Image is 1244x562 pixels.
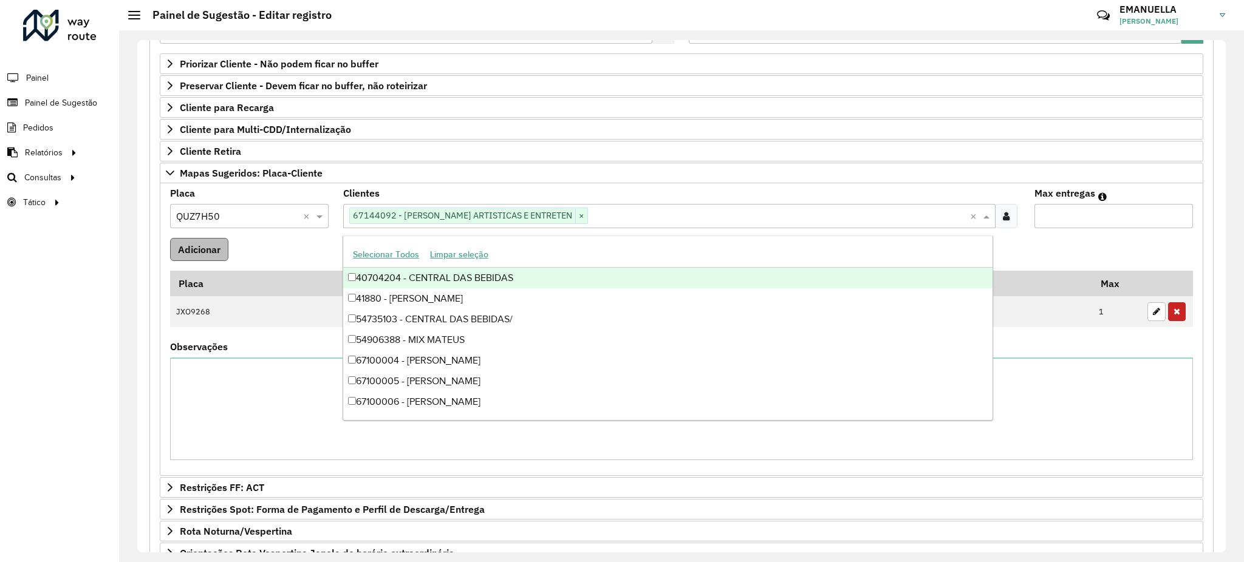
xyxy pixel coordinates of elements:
[303,209,313,223] span: Clear all
[180,103,274,112] span: Cliente para Recarga
[140,8,332,22] h2: Painel de Sugestão - Editar registro
[425,245,494,264] button: Limpar seleção
[343,412,993,433] div: 67100009 - [PERSON_NAME]
[1093,271,1141,296] th: Max
[160,499,1203,520] a: Restrições Spot: Forma de Pagamento e Perfil de Descarga/Entrega
[1093,296,1141,328] td: 1
[170,238,228,261] button: Adicionar
[347,245,425,264] button: Selecionar Todos
[1034,186,1095,200] label: Max entregas
[170,186,195,200] label: Placa
[343,330,993,350] div: 54906388 - MIX MATEUS
[170,296,350,328] td: JXO9268
[180,146,241,156] span: Cliente Retira
[343,268,993,288] div: 40704204 - CENTRAL DAS BEBIDAS
[26,72,49,84] span: Painel
[180,548,454,558] span: Orientações Rota Vespertina Janela de horário extraordinária
[160,521,1203,541] a: Rota Noturna/Vespertina
[1119,16,1211,27] span: [PERSON_NAME]
[160,75,1203,96] a: Preservar Cliente - Devem ficar no buffer, não roteirizar
[180,526,292,536] span: Rota Noturna/Vespertina
[180,81,427,90] span: Preservar Cliente - Devem ficar no buffer, não roteirizar
[23,196,46,209] span: Tático
[24,171,61,184] span: Consultas
[1119,4,1211,15] h3: EMANUELLA
[160,53,1203,74] a: Priorizar Cliente - Não podem ficar no buffer
[160,97,1203,118] a: Cliente para Recarga
[350,208,575,223] span: 67144092 - [PERSON_NAME] ARTISTICAS E ENTRETEN
[343,235,993,421] ng-dropdown-panel: Options list
[180,482,264,492] span: Restrições FF: ACT
[160,477,1203,498] a: Restrições FF: ACT
[160,141,1203,161] a: Cliente Retira
[1098,192,1107,201] em: Máximo de clientes que serão colocados na mesma rota com os clientes informados
[180,59,378,69] span: Priorizar Cliente - Não podem ficar no buffer
[170,271,350,296] th: Placa
[343,186,380,200] label: Clientes
[343,350,993,371] div: 67100004 - [PERSON_NAME]
[25,96,97,109] span: Painel de Sugestão
[160,119,1203,140] a: Cliente para Multi-CDD/Internalização
[23,121,53,134] span: Pedidos
[25,146,63,159] span: Relatórios
[575,209,587,223] span: ×
[343,371,993,391] div: 67100005 - [PERSON_NAME]
[160,183,1203,476] div: Mapas Sugeridos: Placa-Cliente
[180,124,351,134] span: Cliente para Multi-CDD/Internalização
[970,209,980,223] span: Clear all
[1090,2,1116,29] a: Contato Rápido
[343,288,993,309] div: 41880 - [PERSON_NAME]
[160,163,1203,183] a: Mapas Sugeridos: Placa-Cliente
[343,391,993,412] div: 67100006 - [PERSON_NAME]
[180,168,323,178] span: Mapas Sugeridos: Placa-Cliente
[343,309,993,330] div: 54735103 - CENTRAL DAS BEBIDAS/
[180,504,485,514] span: Restrições Spot: Forma de Pagamento e Perfil de Descarga/Entrega
[170,339,228,354] label: Observações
